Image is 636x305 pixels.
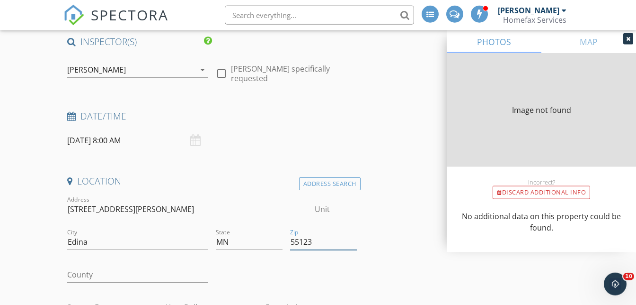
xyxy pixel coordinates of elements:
[447,30,541,53] a: PHOTOS
[197,64,208,75] i: arrow_drop_down
[299,177,361,190] div: Address Search
[225,6,414,25] input: Search everything...
[623,273,634,280] span: 10
[541,30,636,53] a: MAP
[458,211,625,233] p: No additional data on this property could be found.
[63,5,84,26] img: The Best Home Inspection Software - Spectora
[493,186,590,199] div: Discard Additional info
[447,178,636,186] div: Incorrect?
[63,13,168,33] a: SPECTORA
[604,273,627,296] iframe: Intercom live chat
[91,5,168,25] span: SPECTORA
[67,36,212,48] h4: INSPECTOR(S)
[67,110,356,122] h4: Date/Time
[67,65,126,74] div: [PERSON_NAME]
[231,64,357,83] label: [PERSON_NAME] specifically requested
[498,6,559,15] div: [PERSON_NAME]
[67,175,356,187] h4: Location
[67,129,208,152] input: Select date
[503,15,566,25] div: Homefax Services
